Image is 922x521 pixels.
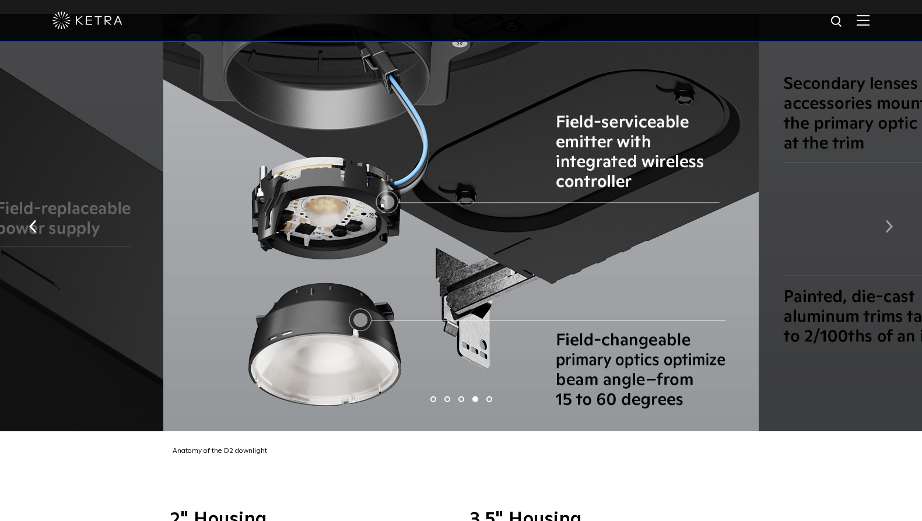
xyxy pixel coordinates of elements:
[29,220,37,233] img: arrow-left-black.svg
[830,15,844,29] img: search icon
[52,12,122,29] img: ketra-logo-2019-white
[161,445,767,458] div: Anatomy of the D2 downlight
[857,15,870,26] img: Hamburger%20Nav.svg
[885,220,893,233] img: arrow-right-black.svg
